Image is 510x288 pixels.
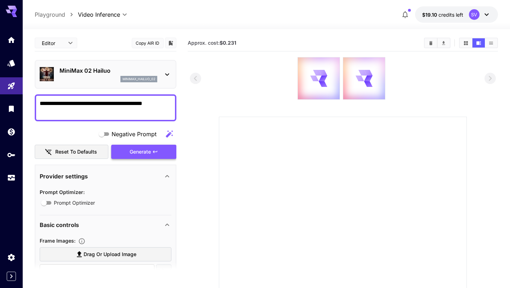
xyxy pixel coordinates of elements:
div: Basic controls [40,216,171,233]
div: Provider settings [40,168,171,185]
button: Expand sidebar [7,272,16,281]
button: Download All [437,38,450,48]
p: Provider settings [40,172,88,181]
button: Generate [111,145,176,159]
div: Playground [7,82,16,90]
span: Drag or upload image [84,250,136,259]
div: API Keys [7,150,16,159]
span: Negative Prompt [112,130,157,138]
button: Upload frame images. [75,238,88,245]
div: Usage [7,171,16,180]
span: Video Inference [78,10,120,19]
p: minimax_hailuo_02 [123,77,155,82]
button: Show media in grid view [460,38,472,48]
button: Show media in list view [485,38,497,48]
div: MiniMax 02 Hailuominimax_hailuo_02 [40,63,171,85]
div: SV [469,9,480,20]
div: Clear AllDownload All [424,38,450,48]
a: Playground [35,10,65,19]
span: Prompt Optimizer [54,199,95,206]
button: Reset to defaults [35,145,108,159]
div: Wallet [7,127,16,136]
span: credits left [438,12,463,18]
div: Settings [7,253,16,262]
span: Approx. cost: [188,40,236,46]
nav: breadcrumb [35,10,78,19]
p: MiniMax 02 Hailuo [59,66,157,75]
b: $0.231 [220,40,236,46]
div: Show media in grid viewShow media in video viewShow media in list view [459,38,498,48]
div: $19.10382 [422,11,463,18]
p: Basic controls [40,221,79,229]
label: Drag or upload image [40,247,171,262]
div: Library [7,104,16,113]
button: Copy AIR ID [132,38,164,48]
button: Clear All [425,38,437,48]
span: Frame Images : [40,238,75,244]
button: Add to library [168,39,174,47]
button: Show media in video view [472,38,485,48]
span: Generate [130,148,151,156]
div: Home [7,35,16,44]
span: $19.10 [422,12,438,18]
span: Editor [42,39,64,47]
div: Models [7,59,16,67]
button: $19.10382SV [415,6,498,23]
span: Prompt Optimizer : [40,189,85,195]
